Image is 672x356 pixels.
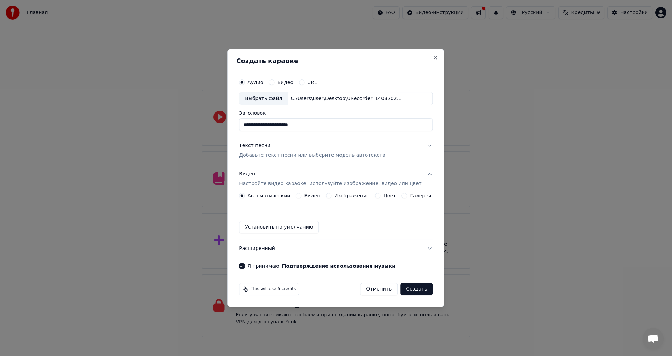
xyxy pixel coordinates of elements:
[251,286,296,292] span: This will use 5 credits
[360,283,398,295] button: Отменить
[239,137,433,165] button: Текст песниДобавьте текст песни или выберите модель автотекста
[239,171,421,188] div: Видео
[304,193,320,198] label: Видео
[384,193,396,198] label: Цвет
[282,264,395,268] button: Я принимаю
[239,180,421,187] p: Настройте видео караоке: используйте изображение, видео или цвет
[239,221,319,233] button: Установить по умолчанию
[277,80,293,85] label: Видео
[236,58,435,64] h2: Создать караоке
[239,111,433,116] label: Заголовок
[239,239,433,258] button: Расширенный
[239,142,271,149] div: Текст песни
[288,95,407,102] div: C:\Users\user\Desktop\URecorder_14082025_213114.m4a
[239,92,288,105] div: Выбрать файл
[239,152,385,159] p: Добавьте текст песни или выберите модель автотекста
[410,193,432,198] label: Галерея
[247,264,395,268] label: Я принимаю
[400,283,433,295] button: Создать
[247,80,263,85] label: Аудио
[247,193,290,198] label: Автоматический
[307,80,317,85] label: URL
[239,193,433,239] div: ВидеоНастройте видео караоке: используйте изображение, видео или цвет
[334,193,370,198] label: Изображение
[239,165,433,193] button: ВидеоНастройте видео караоке: используйте изображение, видео или цвет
